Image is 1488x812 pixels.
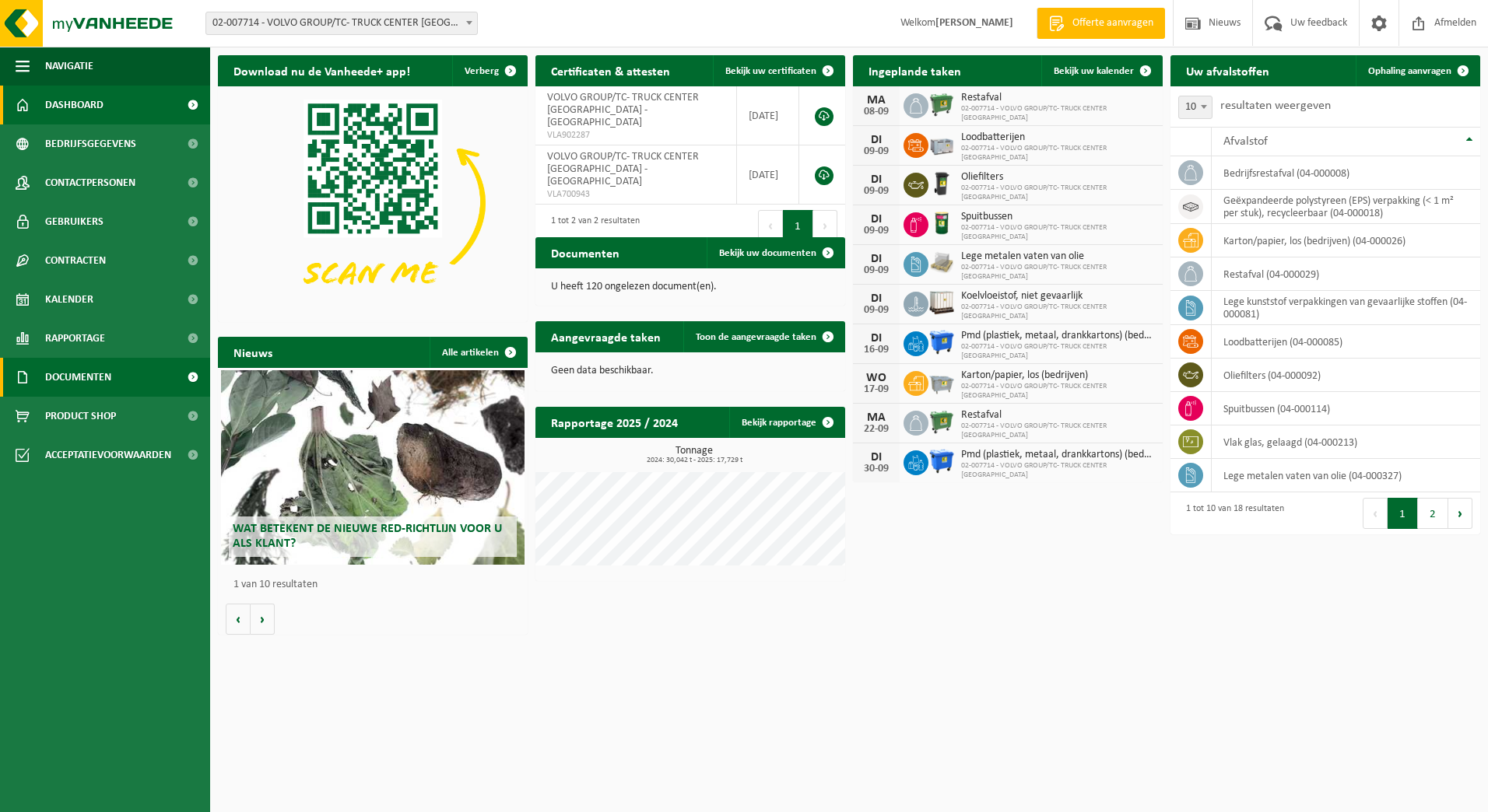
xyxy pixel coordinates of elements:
button: Previous [758,210,783,241]
label: resultaten weergeven [1220,100,1331,112]
span: VLA700943 [547,188,725,201]
td: [DATE] [737,145,799,205]
div: 30-09 [861,464,892,474]
h2: Uw afvalstoffen [1170,55,1285,86]
button: Next [813,210,837,241]
span: 02-007714 - VOLVO GROUP/TC- TRUCK CENTER KAMPENHOUT - KAMPENHOUT [206,12,477,34]
h3: Tonnage [543,446,845,464]
div: 09-09 [861,146,892,157]
span: Offerte aanvragen [1069,16,1157,31]
div: DI [861,451,892,464]
td: geëxpandeerde polystyreen (EPS) verpakking (< 1 m² per stuk), recycleerbaar (04-000018) [1212,190,1480,224]
span: Kalender [45,280,93,319]
img: WB-2500-GAL-GY-01 [928,369,955,395]
span: Wat betekent de nieuwe RED-richtlijn voor u als klant? [233,523,502,550]
td: bedrijfsrestafval (04-000008) [1212,156,1480,190]
h2: Ingeplande taken [853,55,977,86]
strong: [PERSON_NAME] [935,17,1013,29]
span: Spuitbussen [961,211,1155,223]
a: Bekijk uw documenten [707,237,844,268]
td: vlak glas, gelaagd (04-000213) [1212,425,1480,459]
a: Alle artikelen [430,337,526,368]
span: Dashboard [45,86,104,124]
div: 1 tot 2 van 2 resultaten [543,208,640,243]
div: 09-09 [861,186,892,197]
img: PB-IC-1000-HPE-00-01 [928,289,955,316]
img: PB-LB-0680-HPE-GY-01 [928,131,955,157]
p: 1 van 10 resultaten [233,579,520,590]
img: PB-OT-0200-MET-00-03 [928,210,955,236]
div: 09-09 [861,305,892,316]
span: Koelvloeistof, niet gevaarlijk [961,290,1155,303]
span: 02-007714 - VOLVO GROUP/TC- TRUCK CENTER [GEOGRAPHIC_DATA] [961,303,1155,321]
span: Lege metalen vaten van olie [961,250,1155,263]
button: 2 [1418,498,1448,529]
span: Oliefilters [961,171,1155,184]
span: 02-007714 - VOLVO GROUP/TC- TRUCK CENTER [GEOGRAPHIC_DATA] [961,223,1155,242]
span: Acceptatievoorwaarden [45,436,171,474]
button: Volgende [251,604,275,635]
td: [DATE] [737,86,799,145]
div: DI [861,213,892,226]
span: Restafval [961,92,1155,104]
h2: Rapportage 2025 / 2024 [535,407,693,437]
span: Rapportage [45,319,105,358]
span: 02-007714 - VOLVO GROUP/TC- TRUCK CENTER [GEOGRAPHIC_DATA] [961,184,1155,202]
div: 1 tot 10 van 18 resultaten [1178,496,1284,530]
span: 02-007714 - VOLVO GROUP/TC- TRUCK CENTER KAMPENHOUT - KAMPENHOUT [205,12,478,35]
span: Documenten [45,358,111,397]
h2: Aangevraagde taken [535,321,676,352]
span: Bekijk uw certificaten [725,66,816,76]
h2: Download nu de Vanheede+ app! [218,55,426,86]
span: Toon de aangevraagde taken [696,332,816,342]
span: VOLVO GROUP/TC- TRUCK CENTER [GEOGRAPHIC_DATA] - [GEOGRAPHIC_DATA] [547,151,699,187]
td: oliefilters (04-000092) [1212,359,1480,392]
h2: Documenten [535,237,635,268]
img: LP-PA-00000-WDN-11 [928,250,955,276]
div: DI [861,173,892,186]
a: Bekijk uw kalender [1041,55,1161,86]
span: 2024: 30,042 t - 2025: 17,729 t [543,457,845,464]
div: MA [861,94,892,107]
div: DI [861,253,892,265]
span: Product Shop [45,397,116,436]
span: 02-007714 - VOLVO GROUP/TC- TRUCK CENTER [GEOGRAPHIC_DATA] [961,422,1155,440]
span: 10 [1179,96,1212,118]
button: Next [1448,498,1472,529]
img: WB-0240-HPE-BK-01 [928,170,955,197]
span: 02-007714 - VOLVO GROUP/TC- TRUCK CENTER [GEOGRAPHIC_DATA] [961,263,1155,282]
span: Bedrijfsgegevens [45,124,136,163]
span: VLA902287 [547,129,725,142]
div: 22-09 [861,424,892,435]
button: Previous [1363,498,1388,529]
div: 09-09 [861,265,892,276]
div: 17-09 [861,384,892,395]
td: spuitbussen (04-000114) [1212,392,1480,425]
span: Bekijk uw kalender [1054,66,1134,76]
span: Verberg [465,66,499,76]
span: Restafval [961,409,1155,422]
span: Pmd (plastiek, metaal, drankkartons) (bedrijven) [961,449,1155,461]
span: 02-007714 - VOLVO GROUP/TC- TRUCK CENTER [GEOGRAPHIC_DATA] [961,342,1155,361]
td: loodbatterijen (04-000085) [1212,325,1480,359]
td: restafval (04-000029) [1212,257,1480,291]
span: Pmd (plastiek, metaal, drankkartons) (bedrijven) [961,330,1155,342]
h2: Nieuws [218,337,288,367]
div: DI [861,332,892,345]
span: Afvalstof [1223,135,1268,148]
div: DI [861,134,892,146]
td: lege kunststof verpakkingen van gevaarlijke stoffen (04-000081) [1212,291,1480,325]
div: WO [861,372,892,384]
button: 1 [783,210,813,241]
div: MA [861,411,892,424]
img: WB-0660-HPE-GN-01 [928,91,955,117]
img: Download de VHEPlus App [218,86,528,319]
a: Bekijk uw certificaten [713,55,844,86]
a: Bekijk rapportage [729,407,844,438]
p: U heeft 120 ongelezen document(en). [551,282,830,292]
button: 1 [1388,498,1418,529]
span: 02-007714 - VOLVO GROUP/TC- TRUCK CENTER [GEOGRAPHIC_DATA] [961,382,1155,401]
img: WB-1100-HPE-BE-01 [928,329,955,355]
span: Karton/papier, los (bedrijven) [961,369,1155,382]
span: Bekijk uw documenten [719,248,816,258]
